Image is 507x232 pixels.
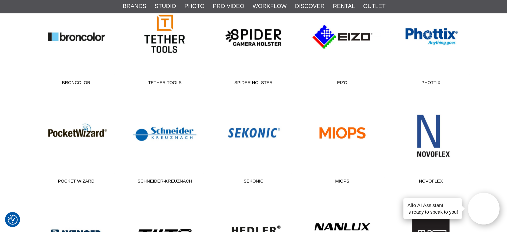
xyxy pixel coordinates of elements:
a: MIOPS [298,97,387,187]
a: Pro Video [213,2,244,11]
img: Revisit consent button [8,215,18,225]
span: Tether Tools [121,79,209,88]
div: is ready to speak to you! [403,198,462,219]
a: Photo [184,2,204,11]
h4: Aifo AI Assistant [407,202,458,209]
span: Broncolor [32,79,121,88]
a: Novoflex [387,97,475,187]
span: Spider Holster [209,79,298,88]
span: Pocket Wizard [32,178,121,187]
a: Schneider-Kreuznach [121,97,209,187]
button: Consent Preferences [8,214,18,226]
a: Pocket Wizard [32,97,121,187]
span: Novoflex [387,178,475,187]
a: Discover [295,2,325,11]
a: Workflow [253,2,287,11]
span: EIZO [298,79,387,88]
a: Outlet [363,2,385,11]
a: Studio [155,2,176,11]
span: MIOPS [298,178,387,187]
span: Schneider-Kreuznach [121,178,209,187]
span: Sekonic [209,178,298,187]
a: Sekonic [209,97,298,187]
a: Brands [123,2,146,11]
span: Phottix [387,79,475,88]
a: Rental [333,2,355,11]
